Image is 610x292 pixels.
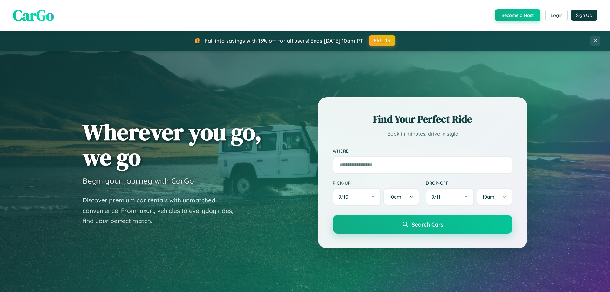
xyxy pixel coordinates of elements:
[333,188,381,206] button: 9/10
[333,180,419,186] label: Pick-up
[412,221,443,228] span: Search Cars
[333,129,512,139] p: Book in minutes, drive in style
[333,148,512,153] label: Where
[389,194,401,200] span: 10am
[338,194,351,200] span: 9 / 10
[13,5,54,26] span: CarGo
[83,176,194,186] h3: Begin your journey with CarGo
[83,195,241,226] p: Discover premium car rentals with unmatched convenience. From luxury vehicles to everyday rides, ...
[205,37,364,44] span: Fall into savings with 15% off for all users! Ends [DATE] 10am PT.
[477,188,512,206] button: 10am
[369,35,396,46] button: FALL15
[333,215,512,234] button: Search Cars
[83,119,262,170] h1: Wherever you go, we go
[571,10,597,21] button: Sign Up
[545,10,568,21] button: Login
[431,194,444,200] span: 9 / 11
[383,188,419,206] button: 10am
[426,180,512,186] label: Drop-off
[426,188,474,206] button: 9/11
[482,194,494,200] span: 10am
[333,112,512,126] h2: Find Your Perfect Ride
[495,9,540,21] button: Become a Host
